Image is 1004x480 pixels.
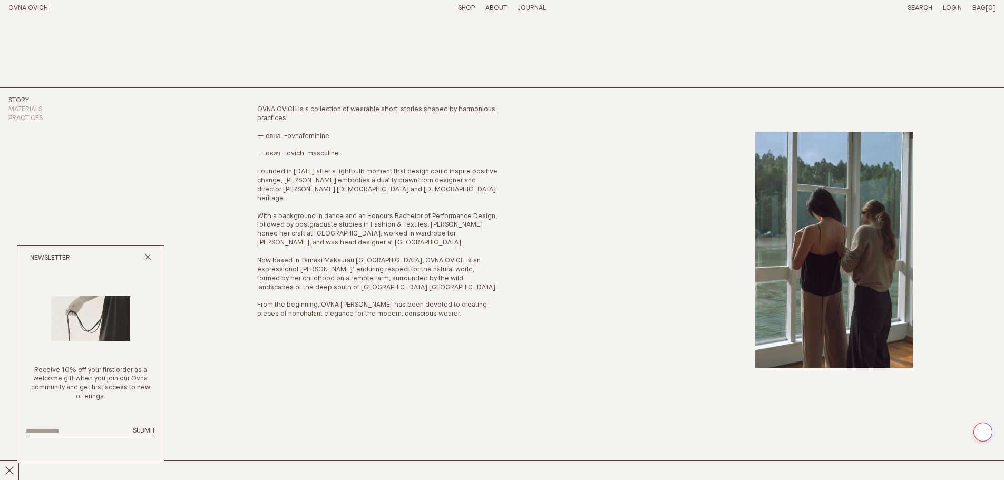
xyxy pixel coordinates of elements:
span: — овна - [257,133,287,140]
span: Submit [133,427,155,434]
a: Search [908,5,932,12]
span: From the beginning, OVNA [PERSON_NAME] has been devoted to creating pieces of nonchalant elegance... [257,301,487,317]
p: Receive 10% off your first order as a welcome gift when you join our Ovna community and get first... [26,366,155,402]
a: Journal [518,5,546,12]
a: Story [8,97,29,104]
div: Page 4 [257,168,498,319]
a: Practices [8,115,43,122]
summary: About [485,4,507,13]
span: — [257,150,264,157]
button: Close popup [144,253,151,263]
a: Materials [8,106,42,113]
strong: ovich [287,150,304,157]
p: OVNA OVICH is a collection of wearable short stories shaped by harmonious practices [257,105,498,123]
h2: Newsletter [30,254,70,263]
span: of [PERSON_NAME]’ enduring respect for the natural world, formed by her childhood on a remote far... [257,266,497,291]
button: Submit [133,427,155,436]
span: Now based in Tāmaki Makaurau [GEOGRAPHIC_DATA], OVNA OVICH is an expression [257,257,481,273]
span: Bag [972,5,986,12]
span: With a background in dance and an Honours Bachelor of Performance Design, followed by postgraduat... [257,213,497,247]
a: Shop [458,5,475,12]
span: Founded in [DATE] after a lightbulb moment that design could inspire positive change, [PERSON_NAM... [257,168,498,202]
span: ович - masculine [266,150,339,157]
em: ovna [287,133,303,140]
span: feminine [303,133,329,140]
a: Home [8,5,48,12]
span: [0] [986,5,996,12]
a: Login [943,5,962,12]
